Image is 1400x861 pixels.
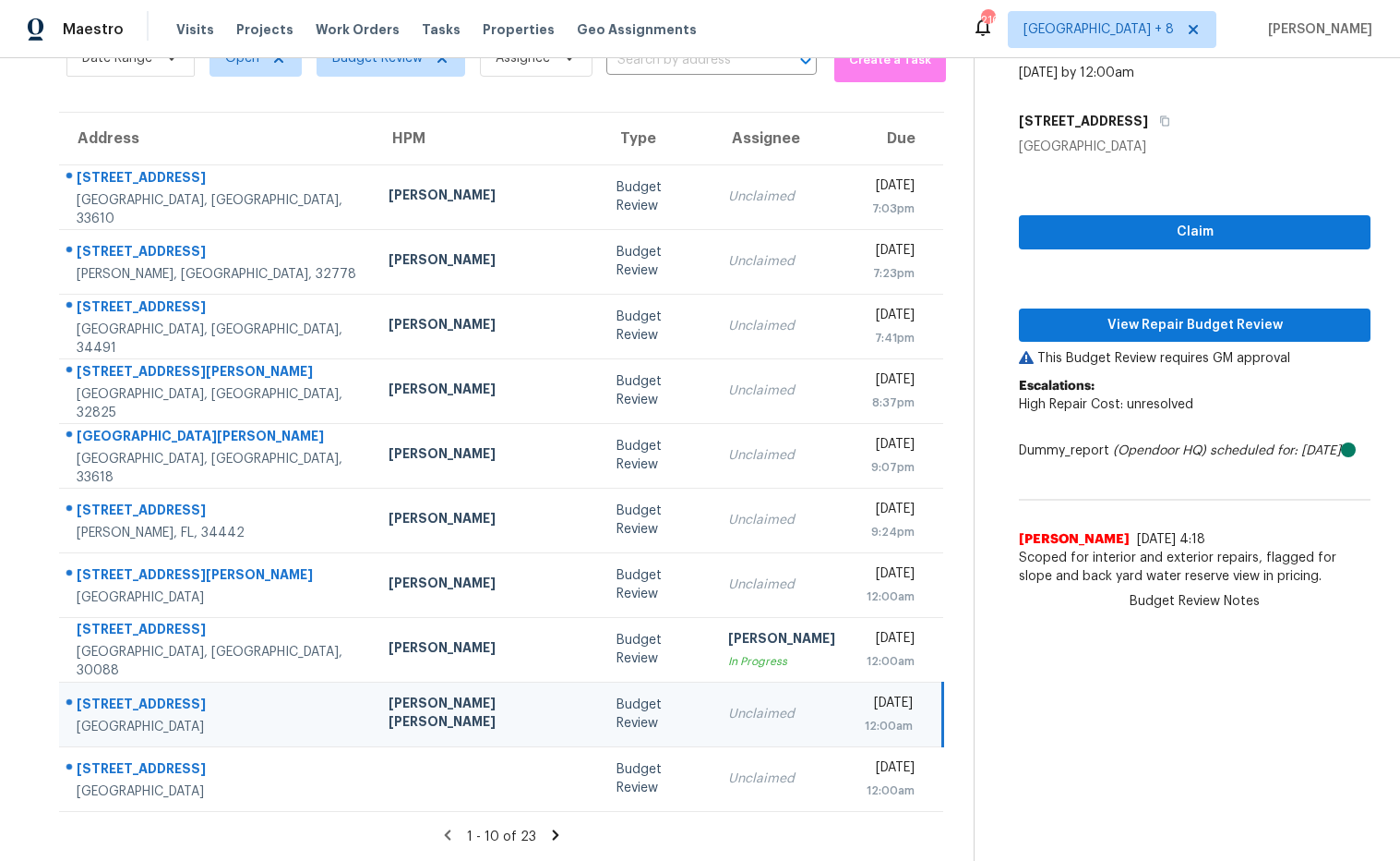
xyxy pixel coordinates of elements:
[77,385,359,422] div: [GEOGRAPHIC_DATA], [GEOGRAPHIC_DATA], 32825
[77,565,359,588] div: [STREET_ADDRESS][PERSON_NAME]
[332,49,423,67] span: Budget Review
[1119,592,1271,611] span: Budget Review Notes
[865,200,915,218] div: 7:03pm
[82,49,152,67] span: Date Range
[1261,20,1372,39] span: [PERSON_NAME]
[728,252,835,271] div: Unclaimed
[1113,444,1206,457] i: (Opendoor HQ)
[77,782,359,801] div: [GEOGRAPHIC_DATA]
[865,652,915,671] div: 12:00am
[844,50,937,71] span: Create a Task
[1019,398,1193,411] span: High Repair Cost: unresolved
[389,380,587,403] div: [PERSON_NAME]
[728,770,835,788] div: Unclaimed
[728,511,835,529] div: Unclaimed
[865,370,915,394] div: [DATE]
[616,372,700,409] div: Budget Review
[728,317,835,335] div: Unclaimed
[713,113,850,164] th: Assignee
[616,308,700,345] div: Budget Review
[616,760,700,797] div: Budget Review
[389,444,587,467] div: [PERSON_NAME]
[316,20,400,39] span: Work Orders
[865,629,915,652] div: [DATE]
[77,265,359,284] div: [PERSON_NAME], [GEOGRAPHIC_DATA], 32778
[865,394,915,412] div: 8:37pm
[374,113,602,164] th: HPM
[1137,533,1205,546] span: [DATE] 4:18
[422,23,461,36] span: Tasks
[616,566,700,603] div: Budget Review
[1019,138,1370,156] div: [GEOGRAPHIC_DATA]
[577,20,697,39] span: Geo Assignments
[865,758,915,782] div: [DATE]
[616,243,700,280] div: Budget Review
[1019,309,1370,343] button: View Repair Budget Review
[728,629,835,652] div: [PERSON_NAME]
[865,458,915,477] div: 9:07pm
[793,48,819,74] button: Open
[77,524,359,542] div: [PERSON_NAME], FL, 34442
[606,46,765,75] input: Search by address
[389,315,587,338] div: [PERSON_NAME]
[77,501,359,524] div: [STREET_ADDRESS]
[225,49,259,67] span: Open
[1034,221,1356,244] span: Claim
[602,113,714,164] th: Type
[1019,530,1130,549] span: [PERSON_NAME]
[865,523,915,541] div: 9:24pm
[1019,442,1370,460] div: Dummy_report
[63,20,124,39] span: Maestro
[389,694,587,735] div: [PERSON_NAME] [PERSON_NAME]
[728,446,835,465] div: Unclaimed
[1210,444,1341,457] i: scheduled for: [DATE]
[77,168,359,191] div: [STREET_ADDRESS]
[616,696,700,733] div: Budget Review
[389,509,587,532] div: [PERSON_NAME]
[865,306,915,329] div: [DATE]
[865,782,915,800] div: 12:00am
[865,564,915,588] div: [DATE]
[1148,104,1173,138] button: Copy Address
[77,643,359,680] div: [GEOGRAPHIC_DATA], [GEOGRAPHIC_DATA], 30088
[1019,112,1148,130] h5: [STREET_ADDRESS]
[865,588,915,606] div: 12:00am
[389,638,587,661] div: [PERSON_NAME]
[236,20,293,39] span: Projects
[59,113,374,164] th: Address
[981,11,994,30] div: 216
[77,620,359,643] div: [STREET_ADDRESS]
[1023,20,1174,39] span: [GEOGRAPHIC_DATA] + 8
[865,435,915,458] div: [DATE]
[616,178,700,215] div: Budget Review
[865,329,915,347] div: 7:41pm
[77,427,359,450] div: [GEOGRAPHIC_DATA][PERSON_NAME]
[1019,349,1370,368] p: This Budget Review requires GM approval
[77,718,359,736] div: [GEOGRAPHIC_DATA]
[865,176,915,200] div: [DATE]
[389,574,587,597] div: [PERSON_NAME]
[77,362,359,385] div: [STREET_ADDRESS][PERSON_NAME]
[389,186,587,209] div: [PERSON_NAME]
[176,20,214,39] span: Visits
[467,831,536,843] span: 1 - 10 of 23
[77,695,359,718] div: [STREET_ADDRESS]
[728,652,835,671] div: In Progress
[1019,64,1134,82] div: [DATE] by 12:00am
[1019,549,1370,586] span: Scoped for interior and exterior repairs, flagged for slope and back yard water reserve view in p...
[865,500,915,523] div: [DATE]
[389,250,587,273] div: [PERSON_NAME]
[728,576,835,594] div: Unclaimed
[728,705,835,723] div: Unclaimed
[1019,215,1370,249] button: Claim
[616,437,700,474] div: Budget Review
[865,717,913,735] div: 12:00am
[865,241,915,264] div: [DATE]
[616,502,700,539] div: Budget Review
[77,191,359,228] div: [GEOGRAPHIC_DATA], [GEOGRAPHIC_DATA], 33610
[1034,314,1356,337] span: View Repair Budget Review
[77,242,359,265] div: [STREET_ADDRESS]
[850,113,943,164] th: Due
[77,297,359,321] div: [STREET_ADDRESS]
[1019,380,1095,393] b: Escalations:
